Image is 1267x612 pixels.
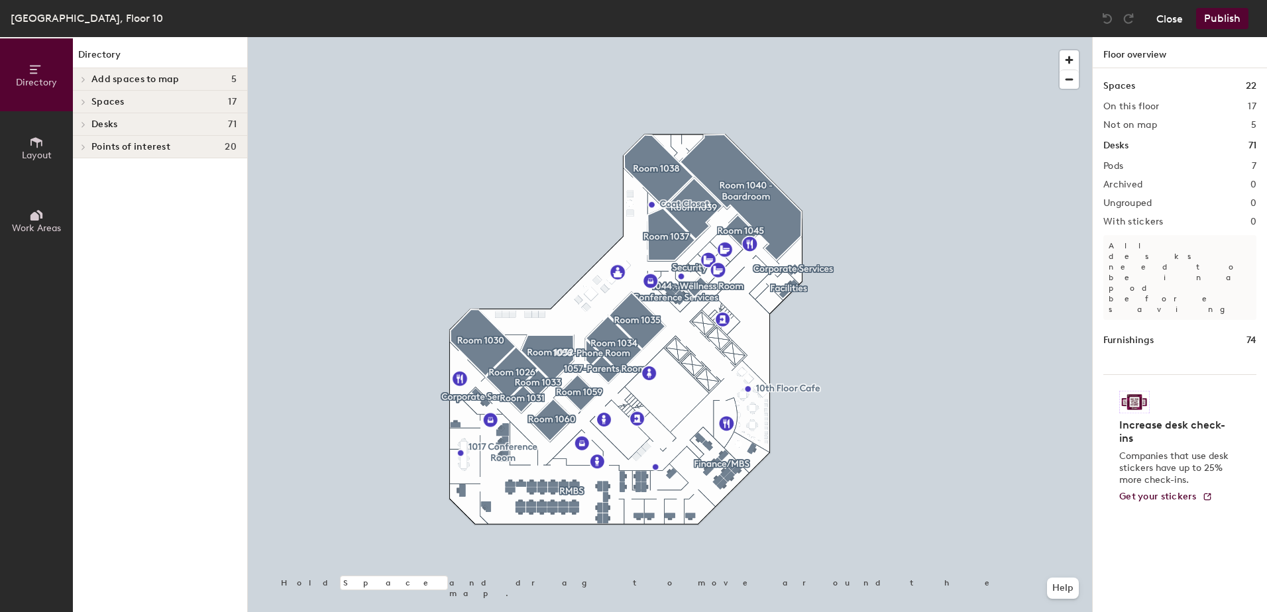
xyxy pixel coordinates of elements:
[11,10,163,26] div: [GEOGRAPHIC_DATA], Floor 10
[1103,120,1157,130] h2: Not on map
[1103,101,1160,112] h2: On this floor
[1103,138,1129,153] h1: Desks
[231,74,237,85] span: 5
[1252,161,1256,172] h2: 7
[1122,12,1135,25] img: Redo
[91,142,170,152] span: Points of interest
[1103,217,1164,227] h2: With stickers
[1103,79,1135,93] h1: Spaces
[1093,37,1267,68] h1: Floor overview
[1248,101,1256,112] h2: 17
[228,97,237,107] span: 17
[1250,198,1256,209] h2: 0
[1119,491,1213,503] a: Get your stickers
[1119,450,1233,486] p: Companies that use desk stickers have up to 25% more check-ins.
[1250,217,1256,227] h2: 0
[1248,138,1256,153] h1: 71
[225,142,237,152] span: 20
[16,77,57,88] span: Directory
[1119,419,1233,445] h4: Increase desk check-ins
[91,97,125,107] span: Spaces
[1119,391,1150,413] img: Sticker logo
[22,150,52,161] span: Layout
[1047,578,1079,599] button: Help
[1196,8,1248,29] button: Publish
[1103,198,1152,209] h2: Ungrouped
[1246,333,1256,348] h1: 74
[228,119,237,130] span: 71
[1156,8,1183,29] button: Close
[1101,12,1114,25] img: Undo
[1246,79,1256,93] h1: 22
[1103,235,1256,320] p: All desks need to be in a pod before saving
[1251,120,1256,130] h2: 5
[91,74,180,85] span: Add spaces to map
[1119,491,1197,502] span: Get your stickers
[1103,161,1123,172] h2: Pods
[12,223,61,234] span: Work Areas
[1103,333,1154,348] h1: Furnishings
[1103,179,1142,190] h2: Archived
[73,48,247,68] h1: Directory
[1250,179,1256,190] h2: 0
[91,119,117,130] span: Desks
